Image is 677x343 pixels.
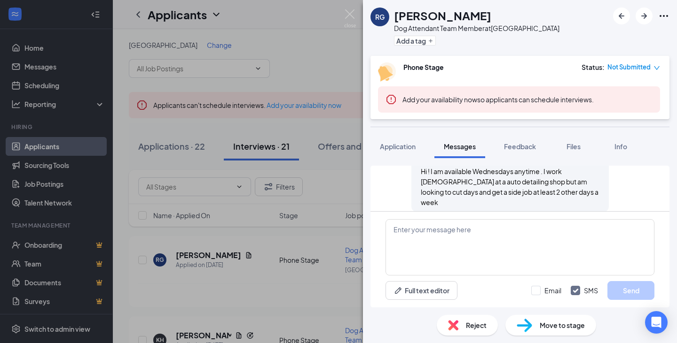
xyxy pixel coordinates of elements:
svg: ArrowRight [638,10,650,22]
button: ArrowLeftNew [613,8,630,24]
span: down [653,65,660,71]
div: RG [375,12,385,22]
svg: ArrowLeftNew [616,10,627,22]
span: so applicants can schedule interviews. [402,95,594,104]
button: Full text editorPen [386,281,457,300]
button: Add your availability now [402,95,477,104]
span: Files [567,142,581,151]
button: PlusAdd a tag [394,36,436,46]
span: Reject [466,320,487,330]
span: Messages [444,142,476,151]
span: Feedback [504,142,536,151]
svg: Plus [428,38,433,44]
span: Not Submitted [607,62,651,72]
button: ArrowRight [636,8,653,24]
span: Hi ! I am available Wednesdays anytime . I work [DEMOGRAPHIC_DATA] at a auto detailing shop but a... [421,167,598,206]
b: Phone Stage [403,63,444,71]
div: Status : [582,62,605,72]
button: Send [607,281,654,300]
svg: Error [386,94,397,105]
div: Open Intercom Messenger [645,311,668,334]
div: Dog Attendant Team Member at [GEOGRAPHIC_DATA] [394,23,559,33]
svg: Pen [394,286,403,295]
span: Move to stage [540,320,585,330]
h1: [PERSON_NAME] [394,8,491,23]
span: Info [614,142,627,151]
svg: Ellipses [658,10,669,22]
span: Application [380,142,416,151]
